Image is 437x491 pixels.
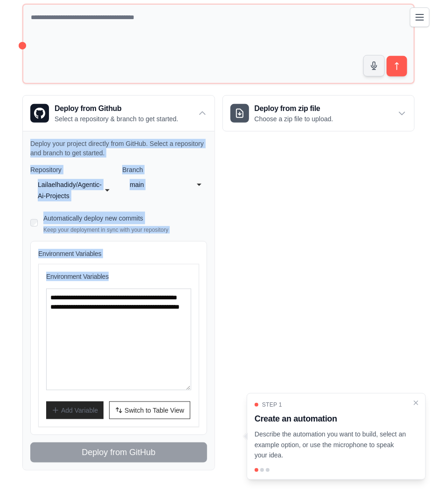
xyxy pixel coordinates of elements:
[30,139,207,158] p: Deploy your project directly from GitHub. Select a repository and branch to get started.
[412,399,420,407] button: Close walkthrough
[43,214,143,222] label: Automatically deploy new commits
[255,114,333,124] p: Choose a zip file to upload.
[55,114,178,124] p: Select a repository & branch to get started.
[130,179,180,190] div: main
[109,401,190,419] button: Switch to Table View
[46,401,104,419] button: Add Variable
[122,165,207,174] label: Branch
[55,103,178,114] h3: Deploy from Github
[38,179,89,201] div: Lailaelhadidy/Agentic-Ai-Projects
[125,406,184,415] span: Switch to Table View
[262,401,282,408] span: Step 1
[255,412,407,425] h3: Create an automation
[30,165,115,174] label: Repository
[390,446,437,491] iframe: Chat Widget
[255,429,407,461] p: Describe the automation you want to build, select an example option, or use the microphone to spe...
[38,249,199,258] h4: Environment Variables
[30,443,207,463] button: Deploy from GitHub
[46,272,191,281] h3: Environment Variables
[255,103,333,114] h3: Deploy from zip file
[43,226,168,234] p: Keep your deployment in sync with your repository
[410,7,430,27] button: Toggle navigation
